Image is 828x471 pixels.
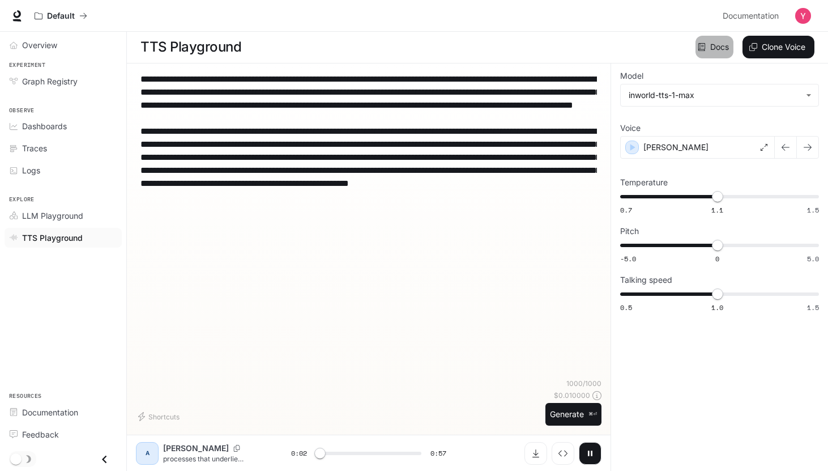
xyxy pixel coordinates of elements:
button: User avatar [792,5,814,27]
p: Voice [620,124,641,132]
a: Docs [695,36,733,58]
a: TTS Playground [5,228,122,248]
div: inworld-tts-1-max [621,84,818,106]
a: Graph Registry [5,71,122,91]
p: Model [620,72,643,80]
span: 1.5 [807,303,819,312]
div: A [138,444,156,462]
a: Dashboards [5,116,122,136]
span: TTS Playground [22,232,83,244]
button: Clone Voice [742,36,814,58]
p: Default [47,11,75,21]
a: Documentation [718,5,787,27]
button: Generate⌘⏎ [545,403,601,426]
p: [PERSON_NAME] [643,142,709,153]
span: Dark mode toggle [10,452,22,465]
p: Temperature [620,179,668,186]
span: LLM Playground [22,210,83,222]
span: 0.7 [620,205,632,215]
p: 1000 / 1000 [566,379,601,388]
span: 1.5 [807,205,819,215]
h1: TTS Playground [140,36,241,58]
a: Traces [5,138,122,158]
p: ⌘⏎ [588,411,597,418]
a: Logs [5,160,122,180]
span: 0:02 [291,448,307,459]
a: LLM Playground [5,206,122,226]
img: User avatar [795,8,811,24]
span: 5.0 [807,254,819,264]
span: 1.1 [711,205,723,215]
span: 0 [715,254,719,264]
p: Pitch [620,227,639,235]
span: Documentation [723,9,779,23]
span: Documentation [22,406,78,418]
span: Overview [22,39,57,51]
span: Feedback [22,428,59,440]
span: -5.0 [620,254,636,264]
p: [PERSON_NAME] [163,443,229,454]
a: Feedback [5,425,122,444]
p: processes that underlie behavior. In contrast to other methods that people use to understand the ... [163,454,264,464]
button: All workspaces [29,5,92,27]
button: Close drawer [92,448,117,471]
span: Dashboards [22,120,67,132]
a: Documentation [5,402,122,422]
span: 0.5 [620,303,632,312]
span: 0:57 [430,448,446,459]
button: Shortcuts [136,408,184,426]
p: $ 0.010000 [554,391,590,400]
button: Download audio [524,442,547,465]
div: inworld-tts-1-max [629,90,800,101]
span: Graph Registry [22,75,78,87]
span: Traces [22,142,47,154]
span: 1.0 [711,303,723,312]
button: Copy Voice ID [229,445,245,452]
button: Inspect [552,442,574,465]
a: Overview [5,35,122,55]
span: Logs [22,164,40,176]
p: Talking speed [620,276,672,284]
